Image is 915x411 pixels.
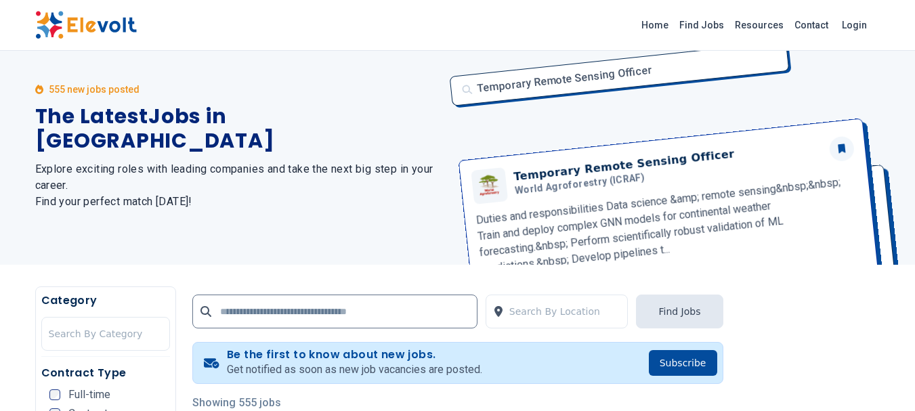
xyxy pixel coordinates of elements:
iframe: Chat Widget [847,346,915,411]
a: Find Jobs [674,14,729,36]
h5: Category [41,293,170,309]
input: Full-time [49,389,60,400]
a: Resources [729,14,789,36]
button: Find Jobs [636,295,723,328]
a: Contact [789,14,834,36]
p: Showing 555 jobs [192,395,723,411]
img: Elevolt [35,11,137,39]
h1: The Latest Jobs in [GEOGRAPHIC_DATA] [35,104,442,153]
button: Subscribe [649,350,717,376]
p: 555 new jobs posted [49,83,140,96]
h5: Contract Type [41,365,170,381]
a: Home [636,14,674,36]
a: Login [834,12,875,39]
p: Get notified as soon as new job vacancies are posted. [227,362,482,378]
span: Full-time [68,389,110,400]
h4: Be the first to know about new jobs. [227,348,482,362]
h2: Explore exciting roles with leading companies and take the next big step in your career. Find you... [35,161,442,210]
